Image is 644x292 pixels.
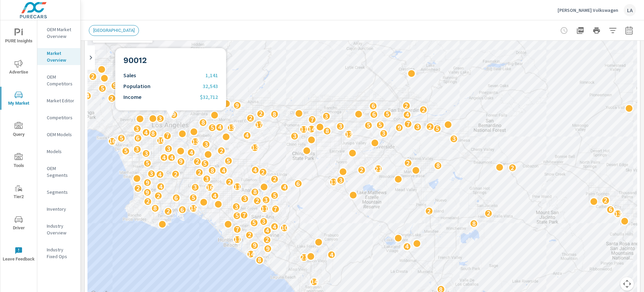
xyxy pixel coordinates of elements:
[122,88,125,96] p: 6
[234,235,241,243] p: 11
[101,84,104,92] p: 5
[47,131,75,138] p: OEM Models
[436,161,440,169] p: 8
[47,206,75,212] p: Inventory
[273,110,276,118] p: 8
[234,183,241,191] p: 11
[162,68,166,76] p: 5
[345,130,353,138] p: 13
[144,128,148,137] p: 4
[372,110,376,118] p: 6
[427,207,431,215] p: 2
[330,251,334,259] p: 4
[226,157,230,165] p: 5
[139,75,143,83] p: 6
[158,114,162,123] p: 3
[245,131,249,139] p: 4
[198,168,201,176] p: 2
[167,145,170,153] p: 3
[113,81,117,89] p: 9
[253,188,257,196] p: 8
[37,187,80,197] div: Segments
[204,140,208,148] p: 3
[274,205,277,213] p: 7
[2,215,35,232] span: Driver
[261,168,265,176] p: 2
[37,24,80,41] div: OEM Market Overview
[168,102,176,110] p: 11
[228,178,232,186] p: 2
[375,165,382,173] p: 21
[248,231,251,239] p: 2
[367,121,370,129] p: 5
[265,226,269,234] p: 4
[47,50,75,63] p: Market Overview
[2,122,35,139] span: Query
[205,175,209,183] p: 3
[146,159,149,167] p: 5
[179,157,183,165] p: 9
[193,183,197,191] p: 3
[91,72,95,80] p: 2
[296,180,300,188] p: 6
[624,4,636,16] div: LA
[406,120,410,128] p: 7
[247,250,255,258] p: 14
[145,188,149,196] p: 9
[158,170,162,179] p: 4
[256,196,259,205] p: 2
[157,192,160,200] p: 2
[236,225,239,233] p: 7
[135,125,139,133] p: 3
[37,221,80,238] div: Industry Overview
[196,157,199,165] p: 2
[37,146,80,157] div: Models
[590,24,603,37] button: Print Report
[37,48,80,65] div: Market Overview
[147,82,151,90] p: 2
[47,97,75,104] p: Market Editor
[422,106,425,114] p: 2
[118,65,121,73] p: 3
[235,211,239,220] p: 5
[404,102,408,110] p: 2
[190,204,197,212] p: 15
[139,100,142,108] p: 5
[300,253,308,261] p: 21
[124,147,128,155] p: 5
[146,197,150,205] p: 2
[378,121,382,129] p: 5
[206,183,214,191] p: 16
[174,194,178,202] p: 6
[218,123,222,131] p: 4
[128,68,132,77] p: 3
[144,149,148,158] p: 3
[614,210,622,218] p: 13
[170,153,174,162] p: 4
[604,196,607,204] p: 2
[37,245,80,262] div: Industry Fixed Ops
[120,134,123,142] p: 5
[436,124,439,132] p: 5
[386,110,389,118] p: 5
[158,90,162,99] p: 2
[47,114,75,121] p: Competitors
[235,101,239,109] p: 9
[310,116,314,124] p: 7
[253,241,257,249] p: 9
[86,91,89,100] p: 4
[2,153,35,170] span: Tools
[201,118,205,126] p: 8
[47,189,75,195] p: Segments
[258,256,261,264] p: 8
[210,123,214,131] p: 5
[153,204,157,212] p: 8
[162,153,166,162] p: 4
[47,148,75,155] p: Models
[227,123,235,131] p: 13
[310,277,318,286] p: 14
[339,122,342,130] p: 3
[2,60,35,76] span: Advertise
[259,109,263,118] p: 2
[308,125,315,133] p: 14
